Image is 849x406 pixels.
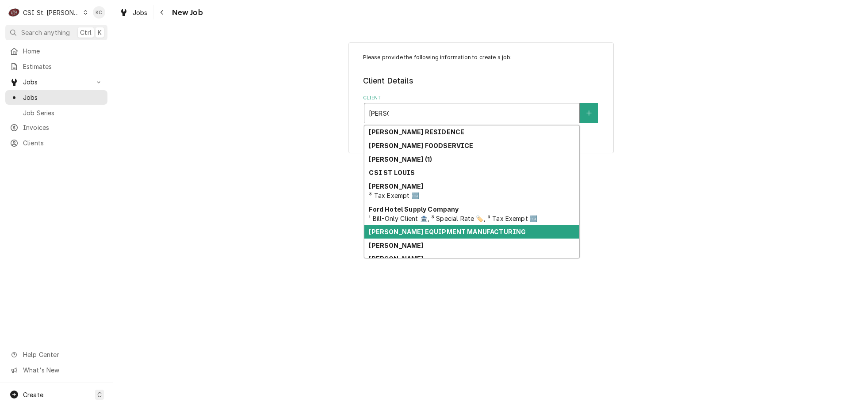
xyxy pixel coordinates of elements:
[369,205,459,213] strong: Ford Hotel Supply Company
[363,75,600,87] legend: Client Details
[23,77,90,87] span: Jobs
[23,108,103,118] span: Job Series
[5,59,107,74] a: Estimates
[155,5,169,19] button: Navigate back
[369,142,473,149] strong: [PERSON_NAME] FOODSERVICE
[5,347,107,362] a: Go to Help Center
[23,365,102,375] span: What's New
[23,391,43,398] span: Create
[23,93,103,102] span: Jobs
[363,95,600,123] div: Client
[363,53,600,123] div: Job Create/Update Form
[169,7,203,19] span: New Job
[363,53,600,61] p: Please provide the following information to create a job:
[369,242,423,249] strong: [PERSON_NAME]
[369,215,537,222] span: ¹ Bill-Only Client 🏦, ³ Special Rate 🏷️, ³ Tax Exempt 🆓
[369,169,415,176] strong: CSI ST LOUIS
[369,182,423,190] strong: [PERSON_NAME]
[116,5,151,20] a: Jobs
[23,62,103,71] span: Estimates
[98,28,102,37] span: K
[8,6,20,19] div: CSI St. Louis's Avatar
[5,75,107,89] a: Go to Jobs
[133,8,148,17] span: Jobs
[8,6,20,19] div: C
[369,128,464,136] strong: [PERSON_NAME] RESIDENCE
[93,6,105,19] div: KC
[23,138,103,148] span: Clients
[369,192,419,199] span: ³ Tax Exempt 🆓
[586,110,592,116] svg: Create New Client
[93,6,105,19] div: Kelly Christen's Avatar
[369,228,526,235] strong: [PERSON_NAME] EQUIPMENT MANUFACTURING
[23,123,103,132] span: Invoices
[97,390,102,399] span: C
[369,156,432,163] strong: [PERSON_NAME] (1)
[369,255,423,262] strong: [PERSON_NAME]
[21,28,70,37] span: Search anything
[5,25,107,40] button: Search anythingCtrlK
[5,136,107,150] a: Clients
[80,28,92,37] span: Ctrl
[580,103,598,123] button: Create New Client
[5,44,107,58] a: Home
[363,95,600,102] label: Client
[5,363,107,377] a: Go to What's New
[23,8,80,17] div: CSI St. [PERSON_NAME]
[23,46,103,56] span: Home
[5,120,107,135] a: Invoices
[5,90,107,105] a: Jobs
[348,42,614,153] div: Job Create/Update
[5,106,107,120] a: Job Series
[23,350,102,359] span: Help Center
